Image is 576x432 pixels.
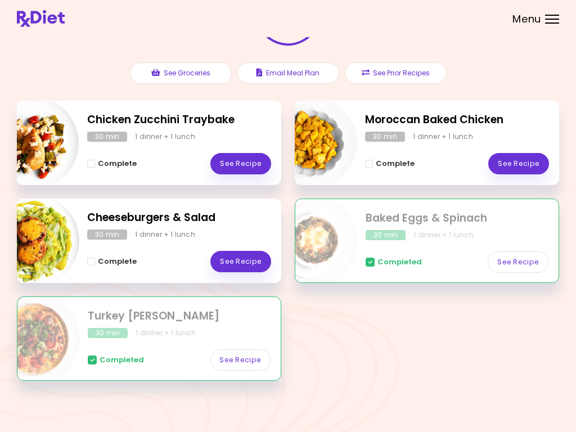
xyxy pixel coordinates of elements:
[366,210,548,227] h2: Baked Eggs & Spinach
[87,255,137,268] button: Complete - Cheeseburgers & Salad
[376,159,415,168] span: Complete
[377,258,422,267] span: Completed
[210,349,271,371] a: See Recipe - Turkey Tomato Casserole
[98,159,137,168] span: Complete
[365,157,415,170] button: Complete - Moroccan Baked Chicken
[488,153,549,174] a: See Recipe - Moroccan Baked Chicken
[365,132,405,142] div: 30 min
[135,132,195,142] div: 1 dinner + 1 lunch
[237,62,339,84] button: Email Meal Plan
[100,355,144,364] span: Completed
[345,62,447,84] button: See Prior Recipes
[413,230,474,240] div: 1 dinner + 1 lunch
[88,328,128,338] div: 30 min
[210,153,271,174] a: See Recipe - Chicken Zucchini Traybake
[264,96,357,190] img: Info - Moroccan Baked Chicken
[210,251,271,272] a: See Recipe - Cheeseburgers & Salad
[88,308,271,325] h2: Turkey Tomato Casserole
[130,62,232,84] button: See Groceries
[17,10,65,27] img: RxDiet
[98,257,137,266] span: Complete
[366,230,406,240] div: 30 min
[365,112,549,128] h2: Moroccan Baked Chicken
[413,132,473,142] div: 1 dinner + 1 lunch
[87,210,271,226] h2: Cheeseburgers & Salad
[87,112,271,128] h2: Chicken Zucchini Traybake
[87,229,127,240] div: 30 min
[512,14,541,24] span: Menu
[87,157,137,170] button: Complete - Chicken Zucchini Traybake
[488,251,548,273] a: See Recipe - Baked Eggs & Spinach
[87,132,127,142] div: 30 min
[264,195,358,288] img: Info - Baked Eggs & Spinach
[136,328,196,338] div: 1 dinner + 1 lunch
[135,229,195,240] div: 1 dinner + 1 lunch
